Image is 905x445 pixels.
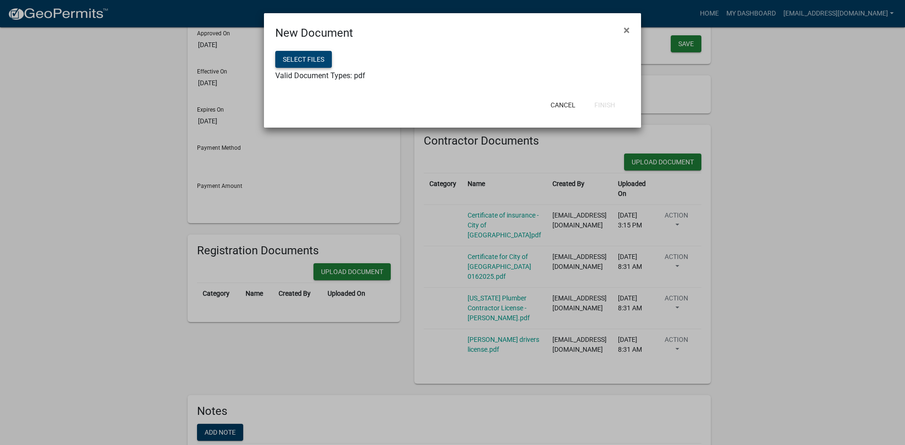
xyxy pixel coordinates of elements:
button: Cancel [543,97,583,113]
button: Select files [275,51,332,68]
span: Valid Document Types: pdf [275,71,365,80]
h4: New Document [275,24,353,41]
span: × [624,24,630,37]
button: Finish [587,97,623,113]
button: Close [616,17,637,43]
